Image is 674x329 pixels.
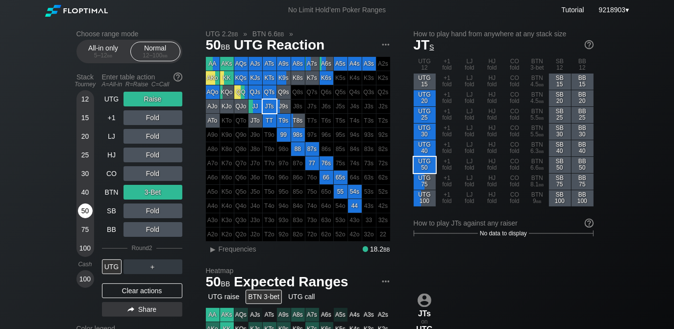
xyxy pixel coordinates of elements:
div: KQo [220,85,234,99]
div: AKs [220,57,234,71]
div: 100% fold in prior round [320,114,333,127]
div: 100% fold in prior round [376,57,390,71]
div: 100% fold in prior round [362,128,376,142]
div: A4s [348,57,362,71]
div: SB 25 [549,107,571,123]
div: HJ fold [481,107,503,123]
span: UTG 2.2 [204,29,240,38]
div: +1 fold [436,140,458,156]
div: SB 75 [549,174,571,190]
div: UTG 12 [414,57,436,73]
div: 44 [348,199,362,213]
img: ellipsis.fd386fe8.svg [380,276,391,287]
span: 9218903 [599,6,626,14]
div: BTN 3-bet [526,57,549,73]
div: SB 50 [549,157,571,173]
div: 100% fold in prior round [376,142,390,156]
img: help.32db89a4.svg [173,72,183,82]
div: CO fold [504,107,526,123]
div: +1 fold [436,107,458,123]
div: 100% fold in prior round [362,185,376,199]
div: 100% fold in prior round [320,213,333,227]
span: bb [539,181,544,188]
div: UTG 15 [414,74,436,90]
div: BTN 5.5 [526,124,549,140]
span: bb [539,148,544,154]
div: 100% fold in prior round [362,199,376,213]
div: 100% fold in prior round [348,128,362,142]
div: No Limit Hold’em Poker Ranges [274,6,400,16]
div: QTs [263,85,276,99]
div: KK [220,71,234,85]
div: Stack [73,69,98,92]
div: 100% fold in prior round [291,171,305,184]
span: BTN 6.6 [251,29,286,38]
div: +1 fold [436,157,458,173]
div: 100% fold in prior round [320,185,333,199]
div: 100% fold in prior round [220,128,234,142]
div: 100% fold in prior round [320,199,333,213]
div: UTG [102,92,122,106]
div: K8s [291,71,305,85]
div: K7s [305,71,319,85]
div: 100% fold in prior round [291,100,305,113]
div: BTN 4.5 [526,74,549,90]
div: A3s [362,57,376,71]
div: BB 40 [572,140,594,156]
div: 100% fold in prior round [305,85,319,99]
div: 100% fold in prior round [220,114,234,127]
div: 100% fold in prior round [334,100,348,113]
div: UTG 20 [414,90,436,106]
div: 100% fold in prior round [220,156,234,170]
span: » [284,30,299,38]
div: 100% fold in prior round [220,213,234,227]
div: 5 – 12 [83,52,124,59]
div: 12 [78,92,93,106]
div: SB 40 [549,140,571,156]
div: AJo [206,100,220,113]
div: HJ fold [481,90,503,106]
div: A5s [334,57,348,71]
div: Fold [124,222,182,237]
span: UTG Reaction [232,38,326,54]
div: Fold [124,110,182,125]
div: 100% fold in prior round [376,100,390,113]
div: 100% fold in prior round [348,100,362,113]
img: help.32db89a4.svg [584,39,595,50]
div: 100% fold in prior round [249,128,262,142]
div: +1 fold [436,90,458,106]
div: 100% fold in prior round [291,213,305,227]
div: 54s [348,185,362,199]
div: BB [102,222,122,237]
div: 100% fold in prior round [376,213,390,227]
span: bb [221,41,230,51]
div: 87s [305,142,319,156]
div: CO fold [504,174,526,190]
div: CO fold [504,157,526,173]
div: 20 [78,129,93,144]
span: bb [539,131,544,138]
div: Fold [124,166,182,181]
div: LJ fold [459,90,481,106]
div: LJ fold [459,157,481,173]
div: UTG 30 [414,124,436,140]
div: 100% fold in prior round [206,142,220,156]
div: +1 fold [436,74,458,90]
div: 100% fold in prior round [234,213,248,227]
div: 100% fold in prior round [348,213,362,227]
div: QJo [234,100,248,113]
div: 100% fold in prior round [220,228,234,241]
div: 100% fold in prior round [206,213,220,227]
div: CO [102,166,122,181]
div: 100% fold in prior round [348,171,362,184]
div: 100% fold in prior round [376,199,390,213]
div: HJ fold [481,174,503,190]
h2: How to play hand from anywhere at any stack size [414,30,594,38]
span: bb [539,81,544,88]
div: BTN [102,185,122,200]
div: 100% fold in prior round [263,199,276,213]
div: 75 [78,222,93,237]
div: 100% fold in prior round [320,142,333,156]
div: BB 30 [572,124,594,140]
div: 100% fold in prior round [305,128,319,142]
